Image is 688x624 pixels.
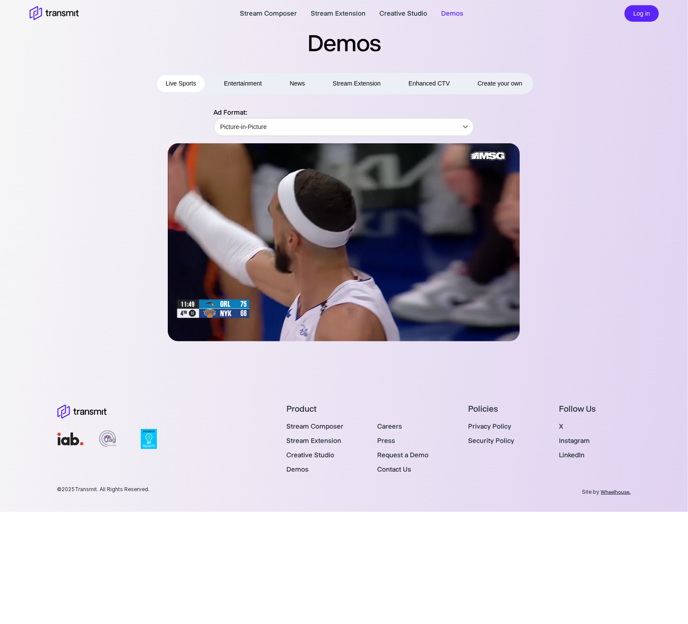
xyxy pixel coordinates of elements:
button: Enhanced CTV [400,75,459,92]
a: Instagram [559,436,590,445]
a: Security Policy [469,436,515,445]
a: Log in [625,9,658,17]
button: Create your own [469,75,531,92]
a: Stream Extension [311,8,366,19]
button: Log in [625,5,658,22]
a: X [559,422,564,430]
a: Careers [378,422,402,430]
div: Product [287,404,449,418]
a: Stream Composer [287,422,344,430]
img: Tag Registered [99,430,116,447]
button: Entertainment [215,75,270,92]
a: Creative Studio [287,451,335,459]
a: Request a Demo [378,451,429,459]
a: Press [378,436,396,445]
a: Wheelhouse. [601,489,631,495]
a: LinkedIn [559,451,585,459]
a: Contact Us [378,465,412,473]
div: Policies [469,404,540,418]
a: Demos [287,465,309,473]
span: Site by [582,486,631,498]
span: Create your own [478,78,522,89]
button: Stream Extension [324,75,390,92]
button: Live Sports [157,75,205,92]
span: © 2025 Transmit. All Rights Reserved. [57,486,150,498]
a: Creative Studio [379,8,427,19]
a: Stream Extension [287,436,342,445]
img: Fast Company Most Innovative Companies 2022 [141,429,157,449]
div: Picture-in-Picture [214,115,474,139]
a: Privacy Policy [469,422,512,430]
h2: Demos [10,28,678,58]
div: Follow Us [559,404,631,418]
p: Ad Format: [213,107,474,118]
button: News [281,75,314,92]
a: Stream Composer [240,8,297,19]
img: iab Member [57,433,83,446]
a: Demos [441,8,463,19]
